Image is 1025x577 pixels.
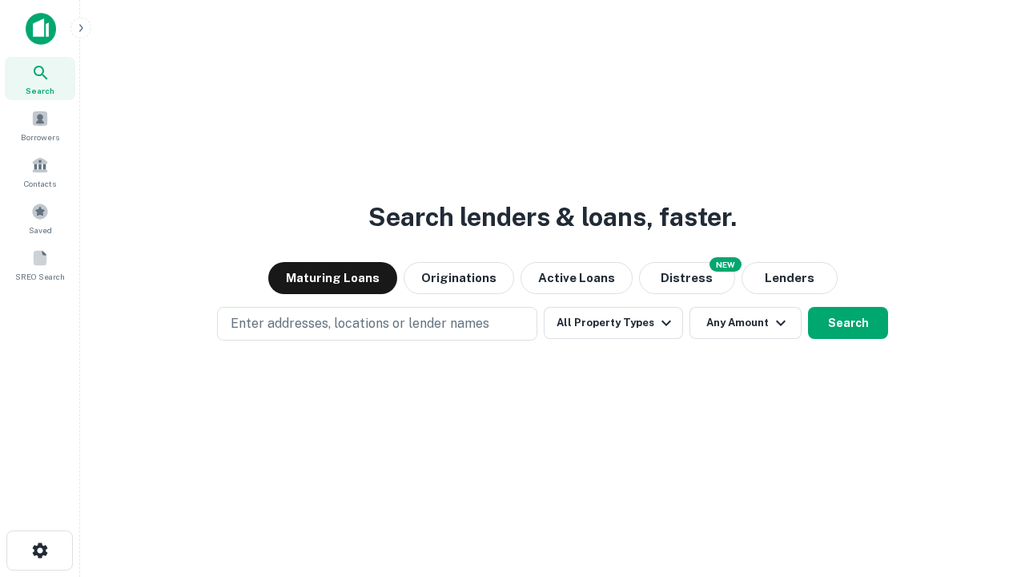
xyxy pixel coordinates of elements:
[21,131,59,143] span: Borrowers
[709,257,742,272] div: NEW
[217,307,537,341] button: Enter addresses, locations or lender names
[544,307,683,339] button: All Property Types
[5,57,75,100] a: Search
[521,262,633,294] button: Active Loans
[26,13,56,45] img: capitalize-icon.png
[24,177,56,190] span: Contacts
[639,262,735,294] button: Search distressed loans with lien and other non-mortgage details.
[689,307,802,339] button: Any Amount
[5,103,75,147] a: Borrowers
[5,243,75,286] a: SREO Search
[742,262,838,294] button: Lenders
[29,224,52,236] span: Saved
[5,150,75,193] a: Contacts
[945,449,1025,526] iframe: Chat Widget
[368,198,737,236] h3: Search lenders & loans, faster.
[26,84,54,97] span: Search
[808,307,888,339] button: Search
[268,262,397,294] button: Maturing Loans
[15,270,65,283] span: SREO Search
[231,314,489,333] p: Enter addresses, locations or lender names
[5,196,75,240] a: Saved
[404,262,514,294] button: Originations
